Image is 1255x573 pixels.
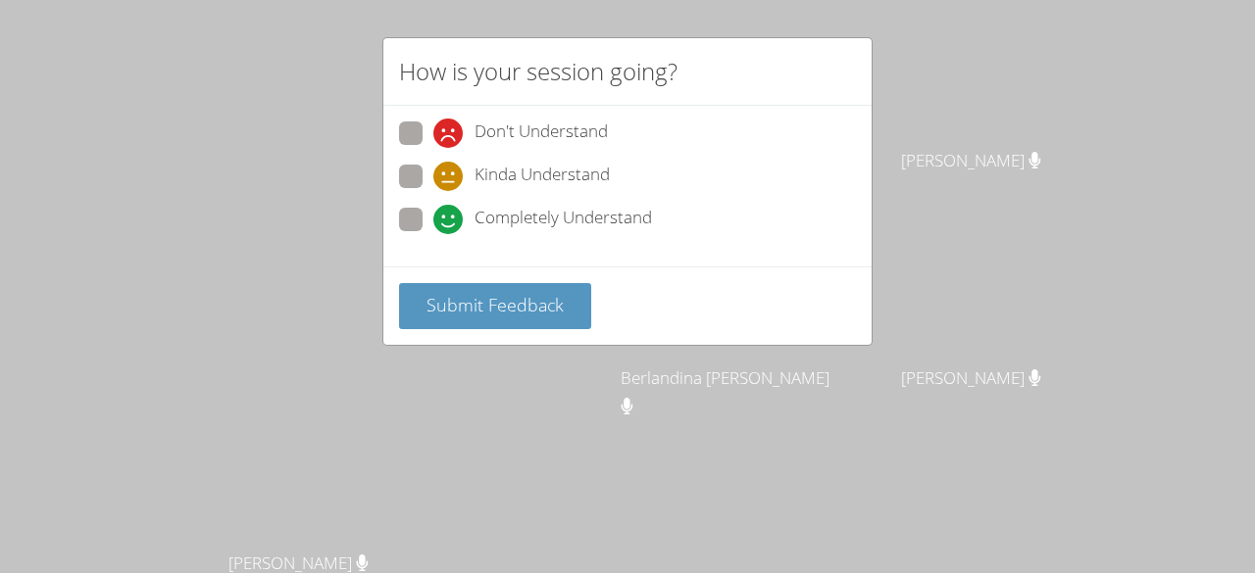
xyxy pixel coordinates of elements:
[399,54,678,89] h2: How is your session going?
[475,162,610,191] span: Kinda Understand
[475,119,608,148] span: Don't Understand
[399,283,591,329] button: Submit Feedback
[475,205,652,234] span: Completely Understand
[427,293,564,316] span: Submit Feedback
